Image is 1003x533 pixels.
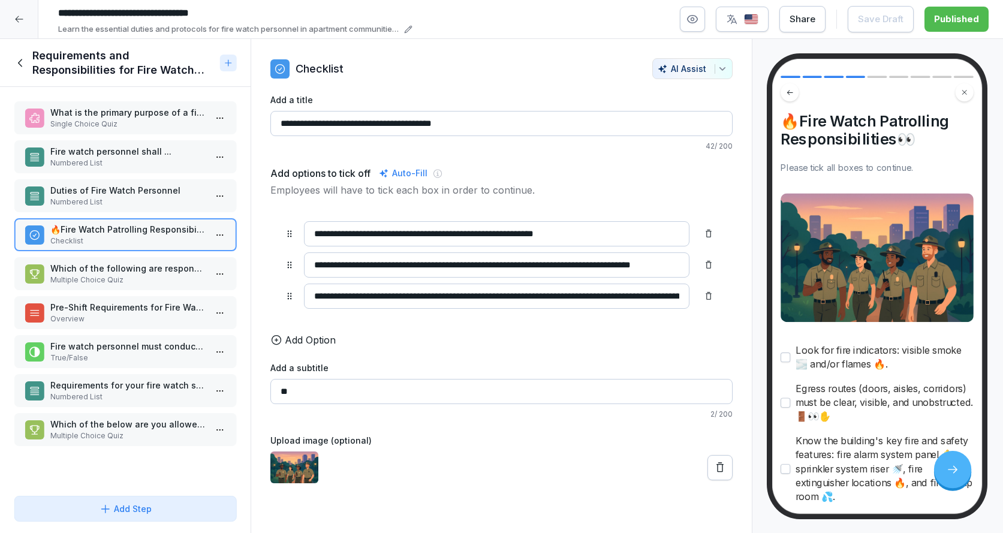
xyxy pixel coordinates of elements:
p: Checklist [50,236,205,246]
h4: 🔥Fire Watch Patrolling Responsibilities👀 [781,112,974,149]
p: 42 / 200 [270,141,733,152]
p: Pre-Shift Requirements for Fire Watch Personnel [50,301,205,314]
p: 🔥Fire Watch Patrolling Responsibilities👀 [50,223,205,236]
button: Share [779,6,826,32]
div: Fire watch personnel shall ...Numbered List [14,140,236,173]
img: us.svg [744,14,758,25]
p: Checklist [296,61,344,77]
p: Which of the below are you allowed to do while on fire watch (select all that apply) [50,418,205,430]
p: Single Choice Quiz [50,119,205,130]
label: Upload image (optional) [270,434,733,447]
div: Which of the following are responsibilities of fire watch personnel?Multiple Choice Quiz [14,257,236,290]
div: Published [934,13,979,26]
img: x7byek7f0neaxdwfqgzfc6ej.png [781,193,974,321]
p: Multiple Choice Quiz [50,275,205,285]
div: Requirements for your fire watch shift:Numbered List [14,374,236,407]
div: What is the primary purpose of a fire watch according to the [US_STATE] Fire Prevention Code?Sing... [14,101,236,134]
p: Multiple Choice Quiz [50,430,205,441]
div: Share [790,13,815,26]
div: Auto-Fill [376,166,430,180]
button: Published [924,7,989,32]
div: Fire watch personnel must conduct an initial patrol within 15 minutes of coming on duty.True/False [14,335,236,368]
p: Numbered List [50,392,205,402]
p: Fire watch personnel shall ... [50,145,205,158]
p: Look for fire indicators: visible smoke 🌫️ and/or flames 🔥. [796,344,974,371]
button: Add Step [14,496,236,522]
div: AI Assist [658,64,727,74]
p: Overview [50,314,205,324]
p: Learn the essential duties and protocols for fire watch personnel in apartment communities, inclu... [58,23,400,35]
p: Which of the following are responsibilities of fire watch personnel? [50,262,205,275]
label: Add a subtitle [270,362,733,374]
label: Add a title [270,94,733,106]
div: Pre-Shift Requirements for Fire Watch PersonnelOverview [14,296,236,329]
div: 🔥Fire Watch Patrolling Responsibilities👀Checklist [14,218,236,251]
p: Fire watch personnel must conduct an initial patrol within 15 minutes of coming on duty. [50,340,205,353]
p: Numbered List [50,158,205,168]
p: 2 / 200 [270,409,733,420]
p: Numbered List [50,197,205,207]
p: Requirements for your fire watch shift: [50,379,205,392]
p: Employees will have to tick each box in order to continue. [270,183,733,197]
h1: Requirements and Responsibilities for Fire Watch Personnel [32,49,215,77]
p: What is the primary purpose of a fire watch according to the [US_STATE] Fire Prevention Code? [50,106,205,119]
button: Save Draft [848,6,914,32]
p: Know the building's key fire and safety features: fire alarm system panel 🔔, sprinkler system ris... [796,434,974,504]
p: Egress routes (doors, aisles, corridors) must be clear, visible, and unobstructed. 🚪👀✋ [796,382,974,424]
div: Duties of Fire Watch PersonnelNumbered List [14,179,236,212]
div: Please tick all boxes to continue. [781,161,974,174]
button: AI Assist [652,58,733,79]
img: x7byek7f0neaxdwfqgzfc6ej.png [270,451,318,483]
p: True/False [50,353,205,363]
p: Add Option [285,333,336,347]
div: Which of the below are you allowed to do while on fire watch (select all that apply)Multiple Choi... [14,413,236,446]
div: Add Step [100,502,152,515]
p: Duties of Fire Watch Personnel [50,184,205,197]
h5: Add options to tick off [270,166,371,180]
div: Save Draft [858,13,903,26]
